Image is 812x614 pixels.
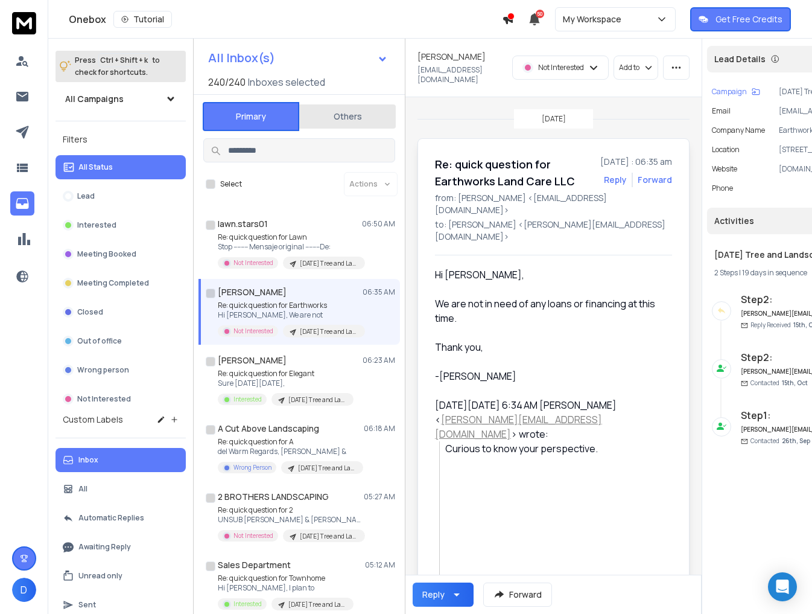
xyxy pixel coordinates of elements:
[712,87,760,97] button: Campaign
[712,145,740,155] p: location
[435,219,672,243] p: to: [PERSON_NAME] <[PERSON_NAME][EMAIL_ADDRESS][DOMAIN_NAME]>
[600,156,672,168] p: [DATE] : 06:35 am
[218,286,287,298] h1: [PERSON_NAME]
[218,242,363,252] p: Stop -------- Mensaje original --------De:
[218,515,363,525] p: UNSUB [PERSON_NAME] & [PERSON_NAME]
[77,394,131,404] p: Not Interested
[218,491,329,503] h1: 2 BROTHERS LANDSCAPING
[413,583,474,607] button: Reply
[218,505,363,515] p: Re: quick question for 2
[233,327,273,336] p: Not Interested
[218,369,354,379] p: Re: quick question for Elegant
[218,574,354,583] p: Re: quick question for Townhome
[56,213,186,237] button: Interested
[714,53,766,65] p: Lead Details
[218,583,354,593] p: Hi [PERSON_NAME], I plan to
[435,369,662,383] div: -[PERSON_NAME]
[12,578,36,602] button: D
[208,52,275,64] h1: All Inbox(s)
[538,63,584,72] p: Not Interested
[712,87,747,97] p: Campaign
[768,572,797,601] div: Open Intercom Messenger
[483,583,552,607] button: Forward
[435,413,602,441] a: [PERSON_NAME][EMAIL_ADDRESS][DOMAIN_NAME]
[56,184,186,208] button: Lead
[208,75,246,89] span: 240 / 240
[435,192,672,216] p: from: [PERSON_NAME] <[EMAIL_ADDRESS][DOMAIN_NAME]>
[435,296,662,325] div: We are not in need of any loans or financing at this time.
[56,242,186,266] button: Meeting Booked
[56,155,186,179] button: All Status
[77,365,129,375] p: Wrong person
[690,7,791,31] button: Get Free Credits
[435,398,662,441] div: [DATE][DATE] 6:34 AM [PERSON_NAME] < > wrote:
[435,340,662,354] div: Thank you,
[298,464,356,473] p: [DATE] Tree and Landscaping
[363,356,395,365] p: 06:23 AM
[220,179,242,189] label: Select
[78,484,87,494] p: All
[248,75,325,89] h3: Inboxes selected
[536,10,544,18] span: 50
[365,560,395,570] p: 05:12 AM
[56,329,186,353] button: Out of office
[233,463,271,472] p: Wrong Person
[56,131,186,148] h3: Filters
[782,437,810,445] span: 26th, Sep
[65,93,124,105] h1: All Campaigns
[56,358,186,382] button: Wrong person
[218,218,268,230] h1: lawn.stars01
[77,307,103,317] p: Closed
[218,379,354,388] p: Sure [DATE][DATE],
[712,164,737,174] p: website
[300,259,358,268] p: [DATE] Tree and Landscaping
[78,600,96,610] p: Sent
[78,571,122,581] p: Unread only
[233,395,262,404] p: Interested
[77,336,122,346] p: Out of office
[712,184,733,193] p: Phone
[542,114,566,124] p: [DATE]
[77,220,116,230] p: Interested
[782,379,808,387] span: 15th, Oct
[56,535,186,559] button: Awaiting Reply
[75,54,160,78] p: Press to check for shortcuts.
[417,51,486,63] h1: [PERSON_NAME]
[364,492,395,502] p: 05:27 AM
[300,532,358,541] p: [DATE] Tree and Landscaping
[56,300,186,324] button: Closed
[77,249,136,259] p: Meeting Booked
[113,11,172,28] button: Tutorial
[77,191,95,201] p: Lead
[69,11,502,28] div: Onebox
[300,327,358,336] p: [DATE] Tree and Landscaping
[750,379,808,388] p: Contacted
[363,287,395,297] p: 06:35 AM
[288,600,346,609] p: [DATE] Tree and Landscaping
[715,13,782,25] p: Get Free Credits
[712,106,731,116] p: Email
[56,506,186,530] button: Automatic Replies
[218,310,363,320] p: Hi [PERSON_NAME], We are not
[218,232,363,242] p: Re: quick question for Lawn
[218,423,319,435] h1: A Cut Above Landscaping
[742,267,807,278] span: 19 days in sequence
[288,395,346,405] p: [DATE] Tree and Landscaping
[98,53,150,67] span: Ctrl + Shift + k
[714,267,738,278] span: 2 Steps
[233,531,273,540] p: Not Interested
[198,46,398,70] button: All Inbox(s)
[218,437,363,447] p: Re: quick question for A
[78,162,113,172] p: All Status
[218,354,287,366] h1: [PERSON_NAME]
[638,174,672,186] div: Forward
[218,301,363,310] p: Re: quick question for Earthworks
[233,258,273,267] p: Not Interested
[56,477,186,501] button: All
[78,455,98,465] p: Inbox
[203,102,299,131] button: Primary
[435,156,593,190] h1: Re: quick question for Earthworks Land Care LLC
